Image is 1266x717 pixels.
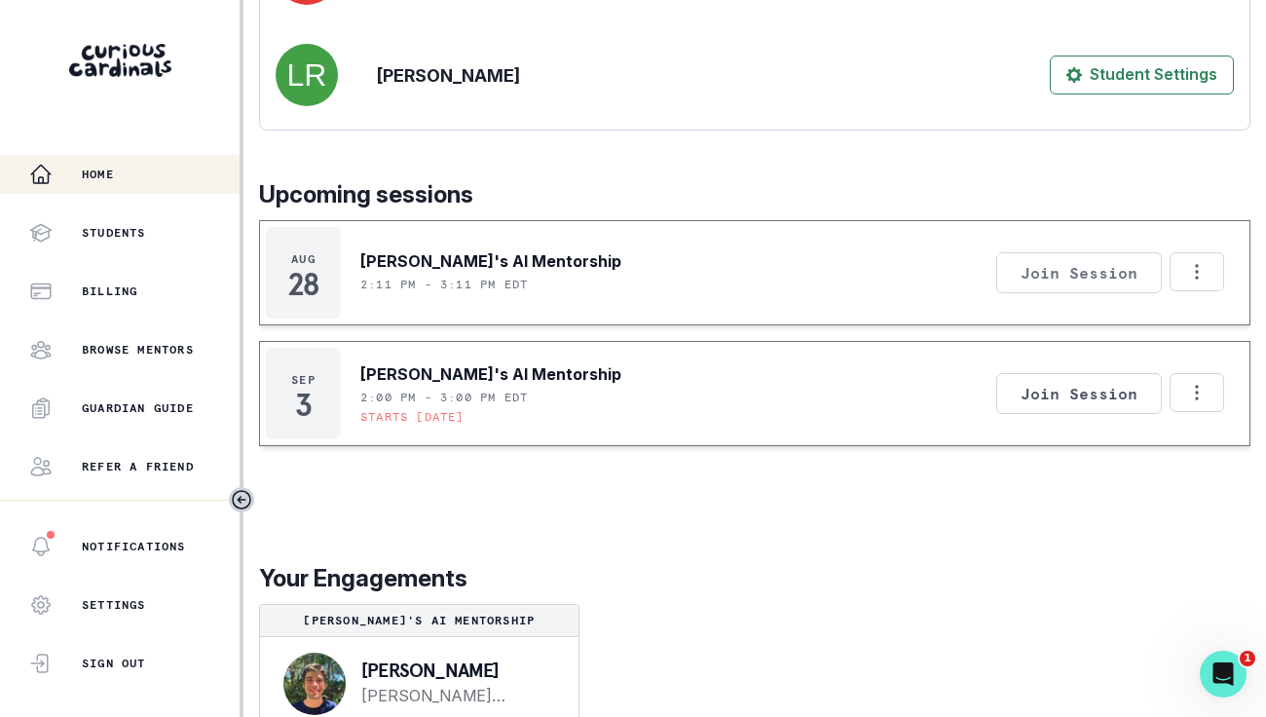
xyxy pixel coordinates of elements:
[377,62,520,89] p: [PERSON_NAME]
[268,613,571,628] p: [PERSON_NAME]'s AI Mentorship
[360,362,621,386] p: [PERSON_NAME]'s AI Mentorship
[82,656,146,671] p: Sign Out
[1050,56,1234,94] button: Student Settings
[276,44,338,106] img: svg
[360,249,621,273] p: [PERSON_NAME]'s AI Mentorship
[259,177,1250,212] p: Upcoming sessions
[82,400,194,416] p: Guardian Guide
[82,225,146,241] p: Students
[82,283,137,299] p: Billing
[996,373,1162,414] button: Join Session
[360,277,528,292] p: 2:11 PM - 3:11 PM EDT
[259,561,1250,596] p: Your Engagements
[288,275,317,294] p: 28
[82,167,114,182] p: Home
[360,390,528,405] p: 2:00 PM - 3:00 PM EDT
[360,409,465,425] p: Starts [DATE]
[361,684,547,707] a: [PERSON_NAME][EMAIL_ADDRESS][DOMAIN_NAME]
[295,396,312,415] p: 3
[82,342,194,358] p: Browse Mentors
[996,252,1162,293] button: Join Session
[1240,651,1255,666] span: 1
[69,44,171,77] img: Curious Cardinals Logo
[1170,373,1224,412] button: Options
[82,539,186,554] p: Notifications
[82,597,146,613] p: Settings
[291,251,316,267] p: Aug
[291,372,316,388] p: Sep
[229,487,254,512] button: Toggle sidebar
[82,459,194,474] p: Refer a friend
[1170,252,1224,291] button: Options
[1200,651,1247,698] iframe: Intercom live chat
[361,660,547,680] p: [PERSON_NAME]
